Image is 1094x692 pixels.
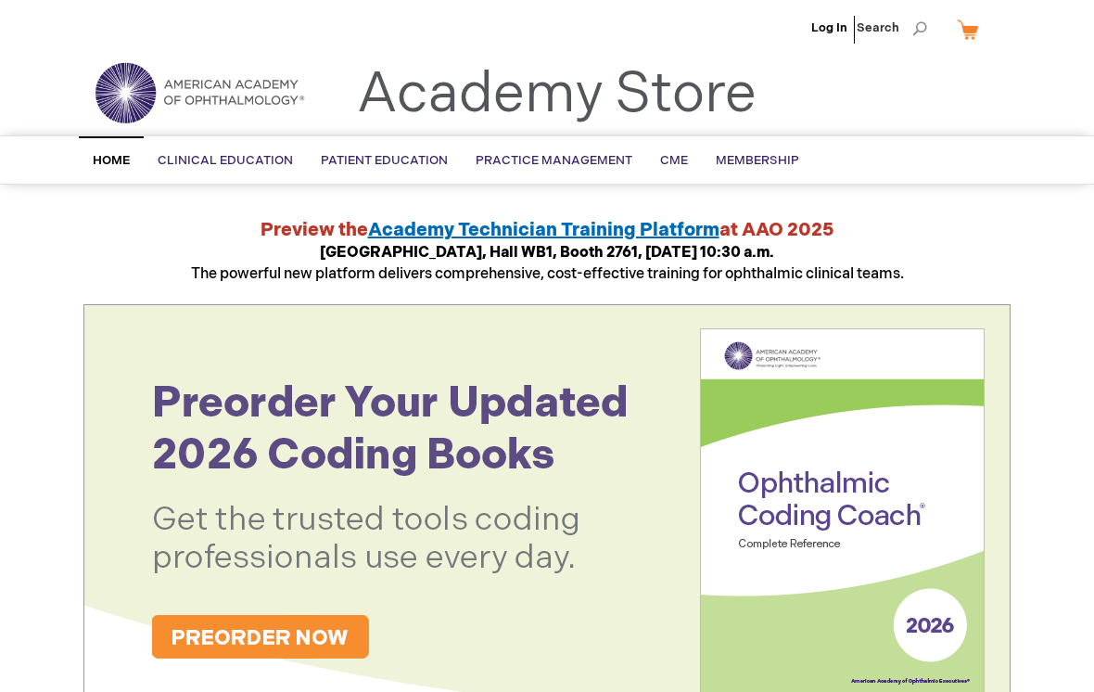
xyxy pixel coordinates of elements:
a: Academy Technician Training Platform [368,219,719,241]
span: The powerful new platform delivers comprehensive, cost-effective training for ophthalmic clinical... [191,244,904,283]
span: Clinical Education [158,153,293,168]
strong: [GEOGRAPHIC_DATA], Hall WB1, Booth 2761, [DATE] 10:30 a.m. [320,244,774,262]
span: Home [93,153,130,168]
a: Log In [811,20,847,35]
strong: Preview the at AAO 2025 [261,219,834,241]
span: Patient Education [321,153,448,168]
span: Practice Management [476,153,632,168]
span: Search [857,9,927,46]
span: CME [660,153,688,168]
a: Academy Store [357,61,757,128]
span: Membership [716,153,799,168]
